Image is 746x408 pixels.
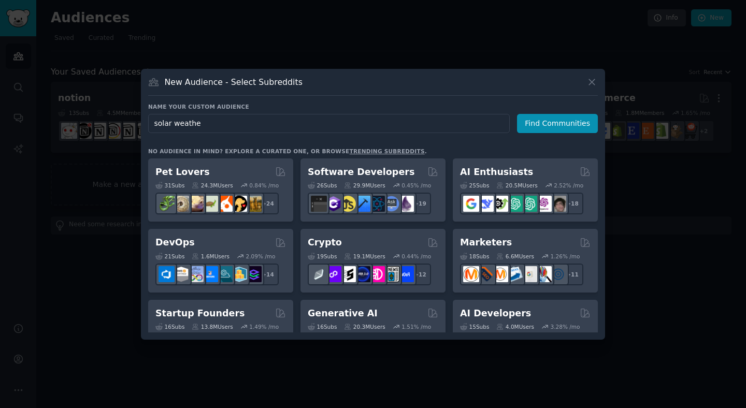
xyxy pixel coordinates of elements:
[148,103,598,110] h3: Name your custom audience
[354,196,370,212] img: iOSProgramming
[188,196,204,212] img: leopardgeckos
[492,266,508,282] img: AskMarketing
[550,196,566,212] img: ArtificalIntelligence
[562,264,583,285] div: + 11
[155,323,184,330] div: 16 Sub s
[308,182,337,189] div: 26 Sub s
[562,193,583,214] div: + 18
[246,196,262,212] img: dogbreed
[507,266,523,282] img: Emailmarketing
[536,266,552,282] img: MarketingResearch
[344,182,385,189] div: 29.9M Users
[246,266,262,282] img: PlatformEngineers
[155,253,184,260] div: 21 Sub s
[550,266,566,282] img: OnlineMarketing
[148,114,510,133] input: Pick a short name, like "Digital Marketers" or "Movie-Goers"
[398,266,414,282] img: defi_
[165,77,303,88] h3: New Audience - Select Subreddits
[308,236,342,249] h2: Crypto
[496,253,534,260] div: 6.6M Users
[308,323,337,330] div: 16 Sub s
[249,182,279,189] div: 0.84 % /mo
[492,196,508,212] img: AItoolsCatalog
[231,266,247,282] img: aws_cdk
[173,196,189,212] img: ballpython
[148,148,427,155] div: No audience in mind? Explore a curated one, or browse .
[521,266,537,282] img: googleads
[460,307,531,320] h2: AI Developers
[249,323,279,330] div: 1.49 % /mo
[460,253,489,260] div: 18 Sub s
[231,196,247,212] img: PetAdvice
[246,253,276,260] div: 2.09 % /mo
[217,196,233,212] img: cockatiel
[460,323,489,330] div: 15 Sub s
[308,166,414,179] h2: Software Developers
[460,236,512,249] h2: Marketers
[257,264,279,285] div: + 14
[554,182,583,189] div: 2.52 % /mo
[354,266,370,282] img: web3
[325,196,341,212] img: csharp
[311,196,327,212] img: software
[155,166,210,179] h2: Pet Lovers
[478,196,494,212] img: DeepSeek
[383,266,399,282] img: CryptoNews
[460,166,533,179] h2: AI Enthusiasts
[311,266,327,282] img: ethfinance
[192,253,229,260] div: 1.6M Users
[496,323,534,330] div: 4.0M Users
[463,196,479,212] img: GoogleGeminiAI
[463,266,479,282] img: content_marketing
[507,196,523,212] img: chatgpt_promptDesign
[344,253,385,260] div: 19.1M Users
[257,193,279,214] div: + 24
[308,253,337,260] div: 19 Sub s
[460,182,489,189] div: 25 Sub s
[496,182,537,189] div: 20.5M Users
[192,323,233,330] div: 13.8M Users
[340,266,356,282] img: ethstaker
[325,266,341,282] img: 0xPolygon
[398,196,414,212] img: elixir
[401,253,431,260] div: 0.44 % /mo
[192,182,233,189] div: 24.3M Users
[159,266,175,282] img: azuredevops
[383,196,399,212] img: AskComputerScience
[340,196,356,212] img: learnjavascript
[517,114,598,133] button: Find Communities
[349,148,424,154] a: trending subreddits
[159,196,175,212] img: herpetology
[344,323,385,330] div: 20.3M Users
[401,323,431,330] div: 1.51 % /mo
[155,182,184,189] div: 31 Sub s
[409,264,431,285] div: + 12
[188,266,204,282] img: Docker_DevOps
[369,196,385,212] img: reactnative
[217,266,233,282] img: platformengineering
[369,266,385,282] img: defiblockchain
[551,323,580,330] div: 3.28 % /mo
[155,307,245,320] h2: Startup Founders
[478,266,494,282] img: bigseo
[401,182,431,189] div: 0.45 % /mo
[521,196,537,212] img: chatgpt_prompts_
[536,196,552,212] img: OpenAIDev
[308,307,378,320] h2: Generative AI
[551,253,580,260] div: 1.26 % /mo
[202,266,218,282] img: DevOpsLinks
[173,266,189,282] img: AWS_Certified_Experts
[409,193,431,214] div: + 19
[202,196,218,212] img: turtle
[155,236,195,249] h2: DevOps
